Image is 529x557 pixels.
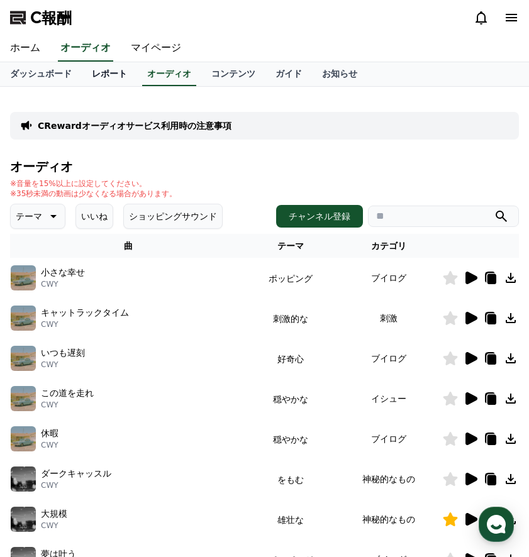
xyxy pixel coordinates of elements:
[30,9,72,26] font: C報酬
[123,204,223,229] button: ショッピングサウンド
[142,62,196,86] a: オーディオ
[147,69,191,79] font: オーディオ
[121,35,191,62] a: マイページ
[211,69,255,79] font: コンテンツ
[41,348,85,358] font: いつも遅刻
[265,62,312,86] a: ガイド
[312,62,367,86] a: お知らせ
[38,119,231,132] a: CRewardオーディオサービス利用時の注意事項
[75,204,113,229] button: いいね
[41,320,58,329] font: CWY
[11,466,36,492] img: 音楽
[277,354,304,364] font: 好奇心
[11,346,36,371] img: 音楽
[276,205,363,228] button: チャンネル登録
[11,306,36,331] img: 音楽
[41,267,85,277] font: 小さな幸せ
[277,241,304,251] font: テーマ
[41,468,111,478] font: ダークキャッスル
[129,211,217,221] font: ショッピングサウンド
[10,69,72,79] font: ダッシュボード
[41,360,58,369] font: CWY
[371,394,406,404] font: イシュー
[11,265,36,290] img: 音楽
[124,241,133,251] font: 曲
[41,400,58,409] font: CWY
[92,69,127,79] font: レポート
[269,273,313,284] font: ポッピング
[11,426,36,451] img: 音楽
[83,399,162,430] a: チャット
[41,441,58,449] font: CWY
[273,434,308,444] font: 穏やかな
[273,394,308,404] font: 穏やかな
[10,189,177,198] font: ※35秒未満の動画は少なくなる場合があります。
[108,418,138,428] span: チャット
[194,417,209,427] span: 設定
[41,388,94,398] font: この道を走れ
[10,204,65,229] button: テーマ
[10,159,73,174] font: オーディオ
[277,475,304,485] font: をもむ
[60,41,111,53] font: オーディオ
[371,273,406,283] font: ブイログ
[32,417,55,427] span: ホーム
[10,179,147,188] font: ※音量を15%以上に設定してください。
[201,62,265,86] a: コンテンツ
[277,515,304,525] font: 雄壮な
[10,41,40,53] font: ホーム
[41,509,67,519] font: 大規模
[11,507,36,532] img: 音楽
[41,280,58,289] font: CWY
[41,481,58,490] font: CWY
[371,434,406,444] font: ブイログ
[380,313,398,323] font: 刺激
[41,428,58,438] font: 休暇
[41,521,58,530] font: CWY
[289,211,350,221] font: チャンネル登録
[371,353,406,363] font: ブイログ
[10,8,72,28] a: C報酬
[273,314,308,324] font: 刺激的な
[162,399,242,430] a: 設定
[131,41,181,53] font: マイページ
[58,35,113,62] a: オーディオ
[362,474,415,484] font: 神秘的なもの
[82,62,137,86] a: レポート
[371,241,406,251] font: カテゴリ
[16,211,42,221] font: テーマ
[362,514,415,524] font: 神秘的なもの
[11,386,36,411] img: 音楽
[4,399,83,430] a: ホーム
[322,69,357,79] font: お知らせ
[41,307,129,317] font: キャットラックタイム
[81,211,108,221] font: いいね
[276,69,302,79] font: ガイド
[38,121,231,131] font: CRewardオーディオサービス利用時の注意事項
